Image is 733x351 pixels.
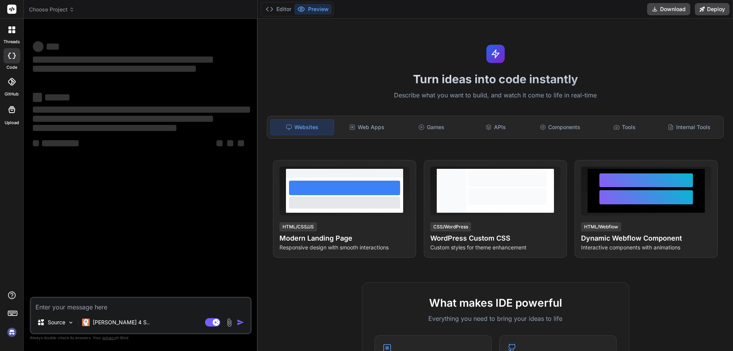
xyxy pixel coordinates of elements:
[238,140,244,146] span: ‌
[45,94,69,100] span: ‌
[695,3,730,15] button: Deploy
[30,334,252,341] p: Always double-check its answers. Your in Bind
[227,140,233,146] span: ‌
[279,244,410,251] p: Responsive design with smooth interactions
[647,3,690,15] button: Download
[33,66,196,72] span: ‌
[6,64,17,71] label: code
[657,119,720,135] div: Internal Tools
[102,335,116,340] span: privacy
[68,319,74,326] img: Pick Models
[279,222,317,231] div: HTML/CSS/JS
[581,244,711,251] p: Interactive components with animations
[430,222,471,231] div: CSS/WordPress
[464,119,527,135] div: APIs
[375,314,617,323] p: Everything you need to bring your ideas to life
[262,91,728,100] p: Describe what you want to build, and watch it come to life in real-time
[225,318,234,327] img: attachment
[5,120,19,126] label: Upload
[33,93,42,102] span: ‌
[336,119,399,135] div: Web Apps
[33,107,250,113] span: ‌
[430,233,560,244] h4: WordPress Custom CSS
[33,140,39,146] span: ‌
[42,140,79,146] span: ‌
[430,244,560,251] p: Custom styles for theme enhancement
[263,4,294,15] button: Editor
[593,119,656,135] div: Tools
[5,326,18,339] img: signin
[216,140,223,146] span: ‌
[581,222,621,231] div: HTML/Webflow
[375,295,617,311] h2: What makes IDE powerful
[33,57,213,63] span: ‌
[48,319,65,326] p: Source
[29,6,74,13] span: Choose Project
[279,233,410,244] h4: Modern Landing Page
[3,39,20,45] label: threads
[33,125,176,131] span: ‌
[5,91,19,97] label: GitHub
[33,116,213,122] span: ‌
[93,319,150,326] p: [PERSON_NAME] 4 S..
[529,119,592,135] div: Components
[237,319,244,326] img: icon
[82,319,90,326] img: Claude 4 Sonnet
[270,119,334,135] div: Websites
[400,119,463,135] div: Games
[294,4,332,15] button: Preview
[33,41,44,52] span: ‌
[262,72,728,86] h1: Turn ideas into code instantly
[47,44,59,50] span: ‌
[581,233,711,244] h4: Dynamic Webflow Component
